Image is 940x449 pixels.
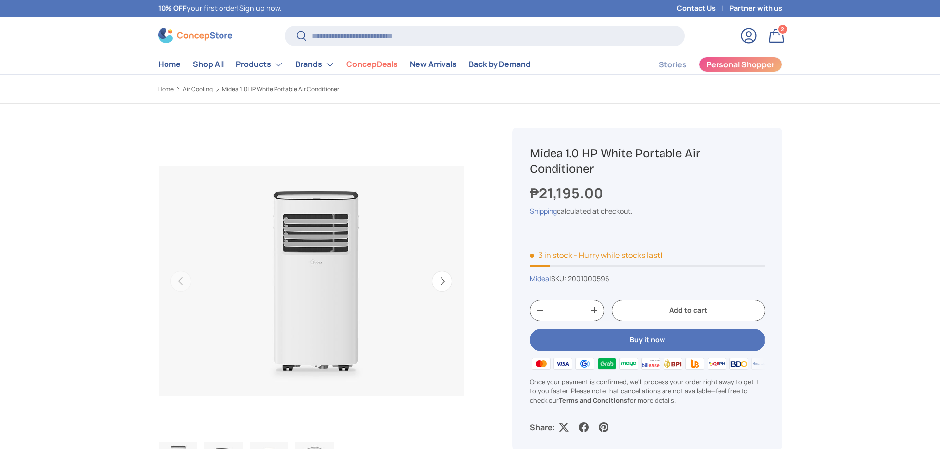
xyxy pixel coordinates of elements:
a: Home [158,86,174,92]
img: billease [640,356,662,371]
img: grabpay [596,356,617,371]
a: Terms and Conditions [559,396,627,405]
span: 2001000596 [568,274,609,283]
a: Home [158,55,181,74]
strong: 10% OFF [158,3,187,13]
nav: Secondary [635,55,782,74]
img: metrobank [750,356,772,371]
h1: Midea 1.0 HP White Portable Air Conditioner [530,146,765,177]
nav: Primary [158,55,531,74]
p: Share: [530,421,555,433]
div: calculated at checkout. [530,206,765,216]
img: visa [552,356,574,371]
a: Midea 1.0 HP White Portable Air Conditioner [222,86,339,92]
a: Stories [659,55,687,74]
p: - Hurry while stocks last! [574,250,663,260]
a: Contact Us [677,3,729,14]
a: Brands [295,55,334,74]
span: SKU: [551,274,566,283]
nav: Breadcrumbs [158,85,489,94]
button: Add to cart [612,300,765,321]
p: Once your payment is confirmed, we'll process your order right away to get it to you faster. Plea... [530,377,765,406]
span: | [549,274,609,283]
span: Personal Shopper [706,61,774,68]
p: your first order! . [158,3,282,14]
a: Midea [530,274,549,283]
strong: ₱21,195.00 [530,183,606,203]
a: New Arrivals [410,55,457,74]
img: master [530,356,552,371]
span: 2 [781,25,784,33]
summary: Products [230,55,289,74]
img: gcash [574,356,596,371]
a: Shop All [193,55,224,74]
img: ubp [684,356,706,371]
img: qrph [706,356,727,371]
img: maya [618,356,640,371]
a: Back by Demand [469,55,531,74]
a: Products [236,55,283,74]
img: ConcepStore [158,28,232,43]
a: Shipping [530,206,557,216]
a: Personal Shopper [699,57,782,72]
img: bpi [662,356,684,371]
summary: Brands [289,55,340,74]
button: Buy it now [530,329,765,351]
a: Air Cooling [183,86,213,92]
span: 3 in stock [530,250,572,260]
img: bdo [728,356,750,371]
a: Sign up now [239,3,280,13]
a: ConcepDeals [346,55,398,74]
a: Partner with us [729,3,782,14]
